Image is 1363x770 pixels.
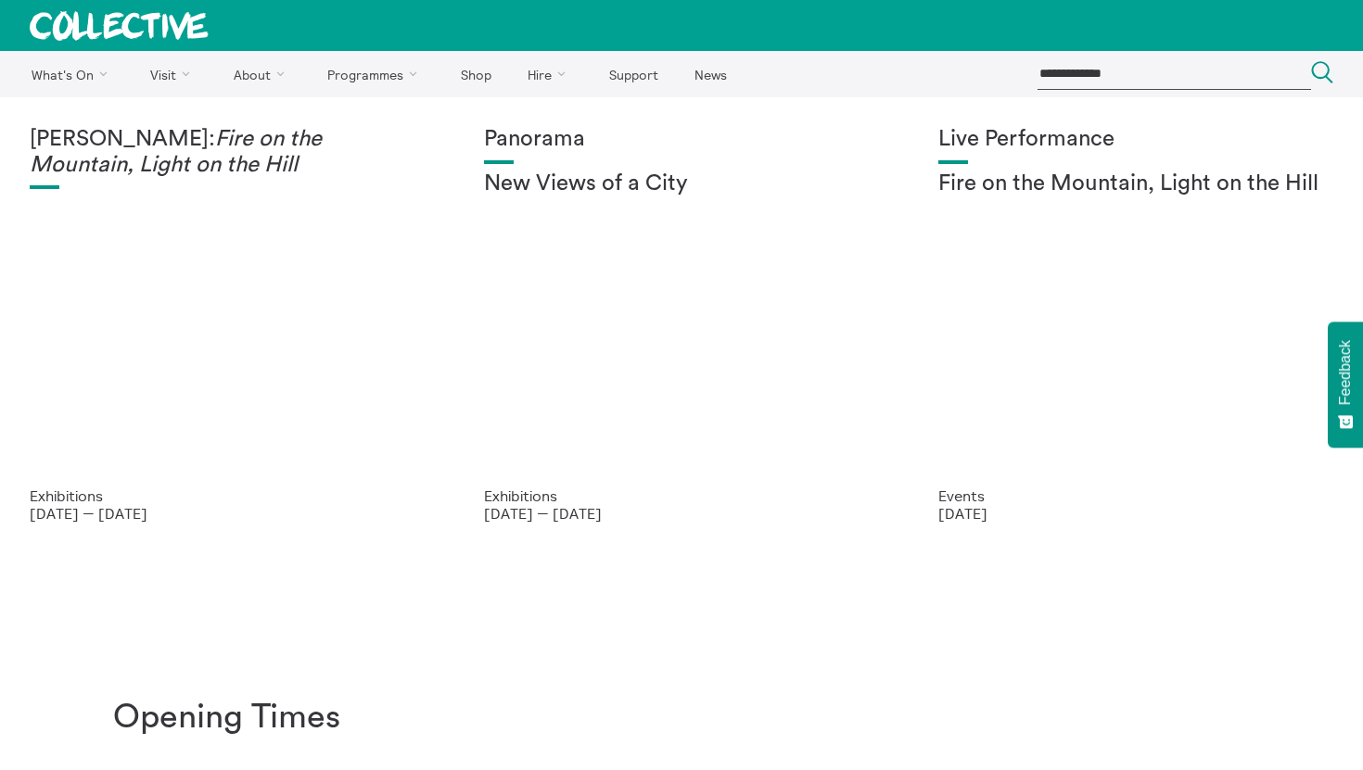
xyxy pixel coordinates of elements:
[30,128,322,176] em: Fire on the Mountain, Light on the Hill
[15,51,131,97] a: What's On
[312,51,441,97] a: Programmes
[484,127,879,153] h1: Panorama
[30,505,425,522] p: [DATE] — [DATE]
[678,51,743,97] a: News
[938,505,1333,522] p: [DATE]
[512,51,590,97] a: Hire
[217,51,308,97] a: About
[938,171,1333,197] h2: Fire on the Mountain, Light on the Hill
[454,97,909,551] a: Collective Panorama June 2025 small file 8 Panorama New Views of a City Exhibitions [DATE] — [DATE]
[484,505,879,522] p: [DATE] — [DATE]
[909,97,1363,551] a: Photo: Eoin Carey Live Performance Fire on the Mountain, Light on the Hill Events [DATE]
[938,127,1333,153] h1: Live Performance
[1328,322,1363,448] button: Feedback - Show survey
[938,487,1333,504] p: Events
[30,487,425,504] p: Exhibitions
[484,487,879,504] p: Exhibitions
[30,127,425,178] h1: [PERSON_NAME]:
[113,699,340,737] h1: Opening Times
[444,51,507,97] a: Shop
[484,171,879,197] h2: New Views of a City
[592,51,674,97] a: Support
[134,51,214,97] a: Visit
[1337,340,1354,405] span: Feedback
